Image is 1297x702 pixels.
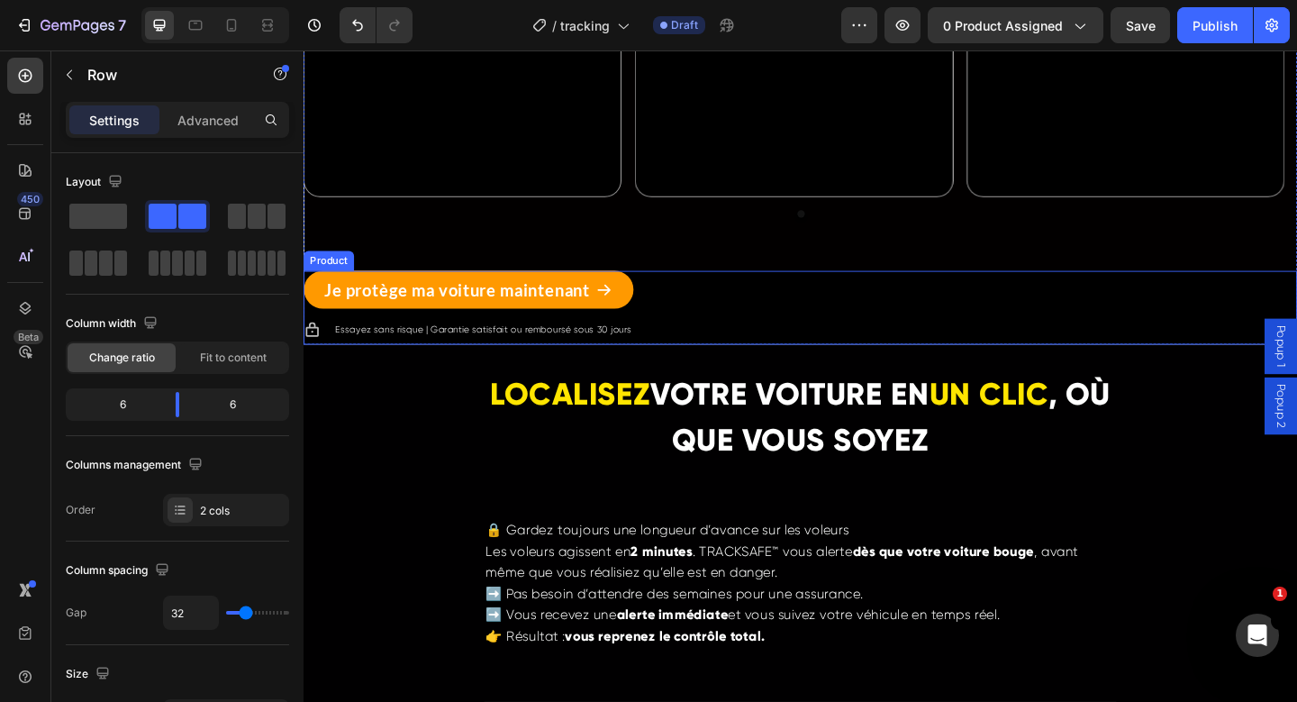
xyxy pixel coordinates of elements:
[1177,7,1253,43] button: Publish
[66,502,95,518] div: Order
[164,597,218,629] input: Auto
[66,662,113,687] div: Size
[194,392,286,417] div: 6
[7,7,134,43] button: 7
[89,111,140,130] p: Settings
[597,536,794,553] strong: dès que votre voiture bouge
[66,170,126,195] div: Layout
[560,16,610,35] span: tracking
[66,453,206,478] div: Columns management
[943,16,1063,35] span: 0 product assigned
[356,536,423,553] strong: 2 minutes
[198,510,883,533] p: 🔒 Gardez toujours une longueur d’avance sur les voleurs
[928,7,1103,43] button: 0 product assigned
[177,111,239,130] p: Advanced
[1193,16,1238,35] div: Publish
[89,350,155,366] span: Change ratio
[17,192,43,206] div: 450
[34,298,357,310] span: Essayez sans risque | Garantie satisfait ou remboursé sous 30 jours
[14,330,43,344] div: Beta
[196,347,884,451] h2: VOTRE VOITURE EN , OÙ QUE VOUS SOYEZ
[681,353,811,394] span: UN CLIC
[69,392,161,417] div: 6
[671,17,698,33] span: Draft
[1111,7,1170,43] button: Save
[118,14,126,36] p: 7
[1236,614,1279,657] iframe: Intercom live chat
[1054,363,1072,411] span: Popup 2
[1054,299,1072,345] span: Popup 1
[87,64,240,86] p: Row
[537,174,545,182] button: Dot
[22,247,311,274] div: Je protège ma voiture maintenant
[552,16,557,35] span: /
[66,559,173,583] div: Column spacing
[198,533,883,649] p: Les voleurs agissent en . TRACKSAFE™ vous alerte , avant même que vous réalisiez qu’elle est en d...
[304,50,1297,702] iframe: Design area
[340,7,413,43] div: Undo/Redo
[285,628,502,645] strong: vous reprenez le contrôle total.
[1273,587,1287,601] span: 1
[66,605,86,621] div: Gap
[66,312,161,336] div: Column width
[340,605,461,622] strong: alerte immédiate
[200,350,267,366] span: Fit to content
[200,503,285,519] div: 2 cols
[4,221,51,237] div: Product
[203,353,377,394] span: LOCALISEZ
[1126,18,1156,33] span: Save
